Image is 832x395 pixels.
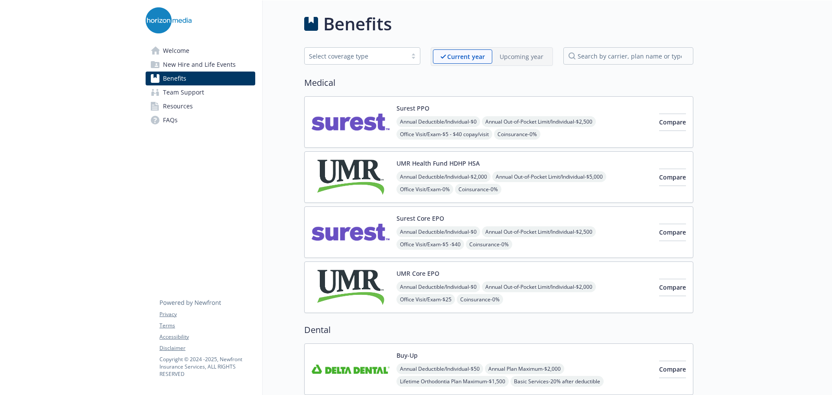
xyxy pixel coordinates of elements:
span: Office Visit/Exam - 0% [396,184,453,195]
h1: Benefits [323,11,392,37]
a: Privacy [159,310,255,318]
a: Accessibility [159,333,255,341]
span: Annual Deductible/Individual - $0 [396,116,480,127]
a: Welcome [146,44,255,58]
span: Benefits [163,72,186,85]
span: Compare [659,173,686,181]
span: Coinsurance - 0% [466,239,512,250]
div: Select coverage type [309,52,403,61]
a: Benefits [146,72,255,85]
span: Coinsurance - 0% [455,184,501,195]
span: Office Visit/Exam - $5 - $40 copay/visit [396,129,492,140]
span: Welcome [163,44,189,58]
button: Buy-Up [396,351,418,360]
a: FAQs [146,113,255,127]
span: Basic Services - 20% after deductible [510,376,604,387]
span: Annual Out-of-Pocket Limit/Individual - $2,000 [482,281,596,292]
a: Disclaimer [159,344,255,352]
p: Copyright © 2024 - 2025 , Newfront Insurance Services, ALL RIGHTS RESERVED [159,356,255,378]
span: Annual Plan Maximum - $2,000 [485,363,564,374]
button: Compare [659,114,686,131]
span: Compare [659,365,686,373]
span: Coinsurance - 0% [494,129,540,140]
a: Team Support [146,85,255,99]
button: Surest Core EPO [396,214,444,223]
img: UMR carrier logo [312,159,390,196]
span: Coinsurance - 0% [457,294,503,305]
img: Surest carrier logo [312,214,390,251]
button: UMR Core EPO [396,269,439,278]
img: UMR carrier logo [312,269,390,306]
span: Annual Out-of-Pocket Limit/Individual - $2,500 [482,226,596,237]
input: search by carrier, plan name or type [563,47,693,65]
img: Surest carrier logo [312,104,390,140]
button: Surest PPO [396,104,429,113]
a: New Hire and Life Events [146,58,255,72]
span: Lifetime Orthodontia Plan Maximum - $1,500 [396,376,509,387]
span: Annual Deductible/Individual - $50 [396,363,483,374]
button: Compare [659,169,686,186]
span: Compare [659,283,686,291]
button: Compare [659,361,686,378]
span: Team Support [163,85,204,99]
a: Resources [146,99,255,113]
h2: Dental [304,323,693,336]
span: FAQs [163,113,178,127]
h2: Medical [304,76,693,89]
a: Terms [159,322,255,330]
span: Resources [163,99,193,113]
span: Office Visit/Exam - $5 -$40 [396,239,464,250]
span: New Hire and Life Events [163,58,236,72]
span: Annual Deductible/Individual - $0 [396,226,480,237]
p: Upcoming year [500,52,543,61]
button: Compare [659,224,686,241]
p: Current year [447,52,485,61]
button: UMR Health Fund HDHP HSA [396,159,480,168]
span: Annual Out-of-Pocket Limit/Individual - $2,500 [482,116,596,127]
span: Annual Deductible/Individual - $0 [396,281,480,292]
img: Delta Dental Insurance Company carrier logo [312,351,390,388]
button: Compare [659,279,686,296]
span: Annual Deductible/Individual - $2,000 [396,171,491,182]
span: Compare [659,118,686,126]
span: Compare [659,228,686,236]
span: Office Visit/Exam - $25 [396,294,455,305]
span: Annual Out-of-Pocket Limit/Individual - $5,000 [492,171,606,182]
